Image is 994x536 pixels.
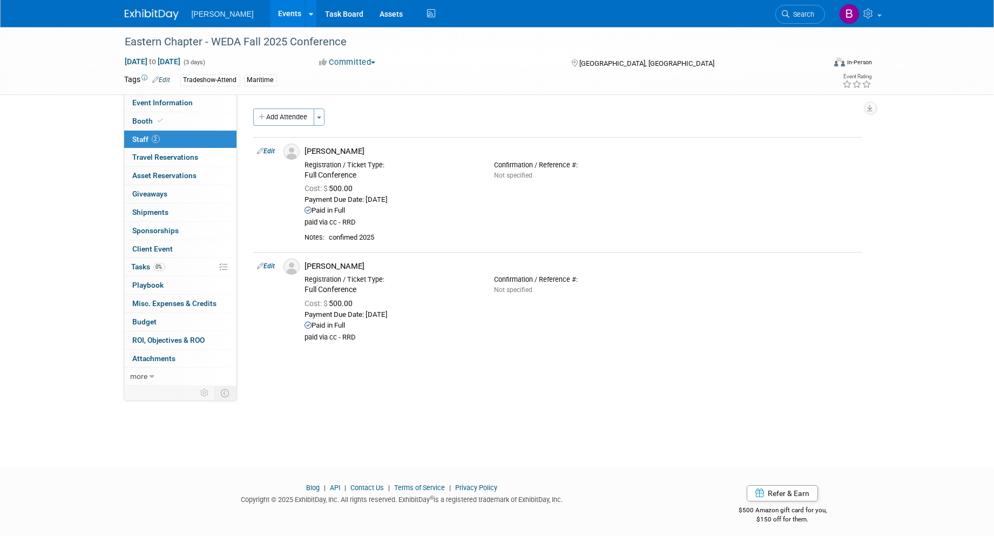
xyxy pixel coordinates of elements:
[495,172,533,179] span: Not specified
[124,276,236,294] a: Playbook
[695,515,870,524] div: $150 off for them.
[158,118,164,124] i: Booth reservation complete
[747,485,818,501] a: Refer & Earn
[133,189,168,198] span: Giveaways
[183,59,206,66] span: (3 days)
[305,299,357,308] span: 500.00
[196,386,215,400] td: Personalize Event Tab Strip
[305,333,857,342] div: paid via cc - RRD
[342,484,349,492] span: |
[148,57,158,66] span: to
[124,167,236,185] a: Asset Reservations
[305,233,325,242] div: Notes:
[315,57,380,68] button: Committed
[834,58,845,66] img: Format-Inperson.png
[258,262,275,270] a: Edit
[124,222,236,240] a: Sponsorships
[124,258,236,276] a: Tasks0%
[305,206,857,215] div: Paid in Full
[305,275,478,284] div: Registration / Ticket Type:
[495,286,533,294] span: Not specified
[214,386,236,400] td: Toggle Event Tabs
[244,74,277,86] div: Maritime
[305,285,478,295] div: Full Conference
[790,10,815,18] span: Search
[330,484,340,492] a: API
[283,259,300,275] img: Associate-Profile-5.png
[192,10,254,18] span: [PERSON_NAME]
[842,74,871,79] div: Event Rating
[180,74,240,86] div: Tradeshow-Attend
[124,148,236,166] a: Travel Reservations
[152,135,160,143] span: 2
[133,171,197,180] span: Asset Reservations
[124,185,236,203] a: Giveaways
[386,484,393,492] span: |
[133,135,160,144] span: Staff
[329,233,857,242] div: confimed 2025
[305,310,857,320] div: Payment Due Date: [DATE]
[695,499,870,524] div: $500 Amazon gift card for you,
[124,112,236,130] a: Booth
[253,108,314,126] button: Add Attendee
[124,368,236,385] a: more
[839,4,860,24] img: Buse Onen
[133,354,176,363] span: Attachments
[124,350,236,368] a: Attachments
[124,313,236,331] a: Budget
[133,317,157,326] span: Budget
[847,58,872,66] div: In-Person
[305,218,857,227] div: paid via cc - RRD
[124,295,236,313] a: Misc. Expenses & Credits
[394,484,445,492] a: Terms of Service
[133,226,179,235] span: Sponsorships
[579,59,714,67] span: [GEOGRAPHIC_DATA], [GEOGRAPHIC_DATA]
[131,372,148,381] span: more
[133,281,164,289] span: Playbook
[125,74,171,86] td: Tags
[430,495,434,501] sup: ®
[121,32,809,52] div: Eastern Chapter - WEDA Fall 2025 Conference
[124,131,236,148] a: Staff2
[305,261,857,272] div: [PERSON_NAME]
[321,484,328,492] span: |
[455,484,497,492] a: Privacy Policy
[125,9,179,20] img: ExhibitDay
[495,161,668,169] div: Confirmation / Reference #:
[124,203,236,221] a: Shipments
[132,262,165,271] span: Tasks
[305,299,329,308] span: Cost: $
[133,245,173,253] span: Client Event
[305,161,478,169] div: Registration / Ticket Type:
[133,153,199,161] span: Travel Reservations
[125,492,680,505] div: Copyright © 2025 ExhibitDay, Inc. All rights reserved. ExhibitDay is a registered trademark of Ex...
[283,144,300,160] img: Associate-Profile-5.png
[124,94,236,112] a: Event Information
[305,146,857,157] div: [PERSON_NAME]
[133,98,193,107] span: Event Information
[775,5,825,24] a: Search
[133,208,169,216] span: Shipments
[761,56,873,72] div: Event Format
[133,117,166,125] span: Booth
[305,321,857,330] div: Paid in Full
[447,484,454,492] span: |
[153,76,171,84] a: Edit
[125,57,181,66] span: [DATE] [DATE]
[306,484,320,492] a: Blog
[124,240,236,258] a: Client Event
[305,184,329,193] span: Cost: $
[350,484,384,492] a: Contact Us
[133,336,205,344] span: ROI, Objectives & ROO
[258,147,275,155] a: Edit
[133,299,217,308] span: Misc. Expenses & Credits
[124,331,236,349] a: ROI, Objectives & ROO
[305,195,857,205] div: Payment Due Date: [DATE]
[305,171,478,180] div: Full Conference
[153,263,165,271] span: 0%
[305,184,357,193] span: 500.00
[495,275,668,284] div: Confirmation / Reference #:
